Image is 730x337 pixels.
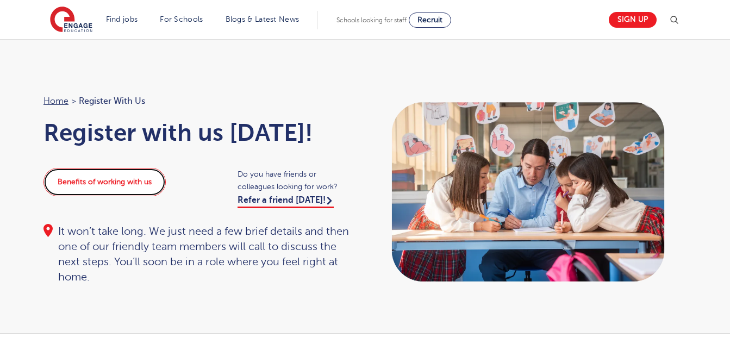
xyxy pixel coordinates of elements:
[71,96,76,106] span: >
[417,16,442,24] span: Recruit
[79,94,145,108] span: Register with us
[43,224,354,285] div: It won’t take long. We just need a few brief details and then one of our friendly team members wi...
[160,15,203,23] a: For Schools
[238,195,334,208] a: Refer a friend [DATE]!
[106,15,138,23] a: Find jobs
[50,7,92,34] img: Engage Education
[609,12,657,28] a: Sign up
[336,16,407,24] span: Schools looking for staff
[43,96,68,106] a: Home
[43,168,166,196] a: Benefits of working with us
[409,13,451,28] a: Recruit
[43,119,354,146] h1: Register with us [DATE]!
[43,94,354,108] nav: breadcrumb
[226,15,300,23] a: Blogs & Latest News
[238,168,354,193] span: Do you have friends or colleagues looking for work?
